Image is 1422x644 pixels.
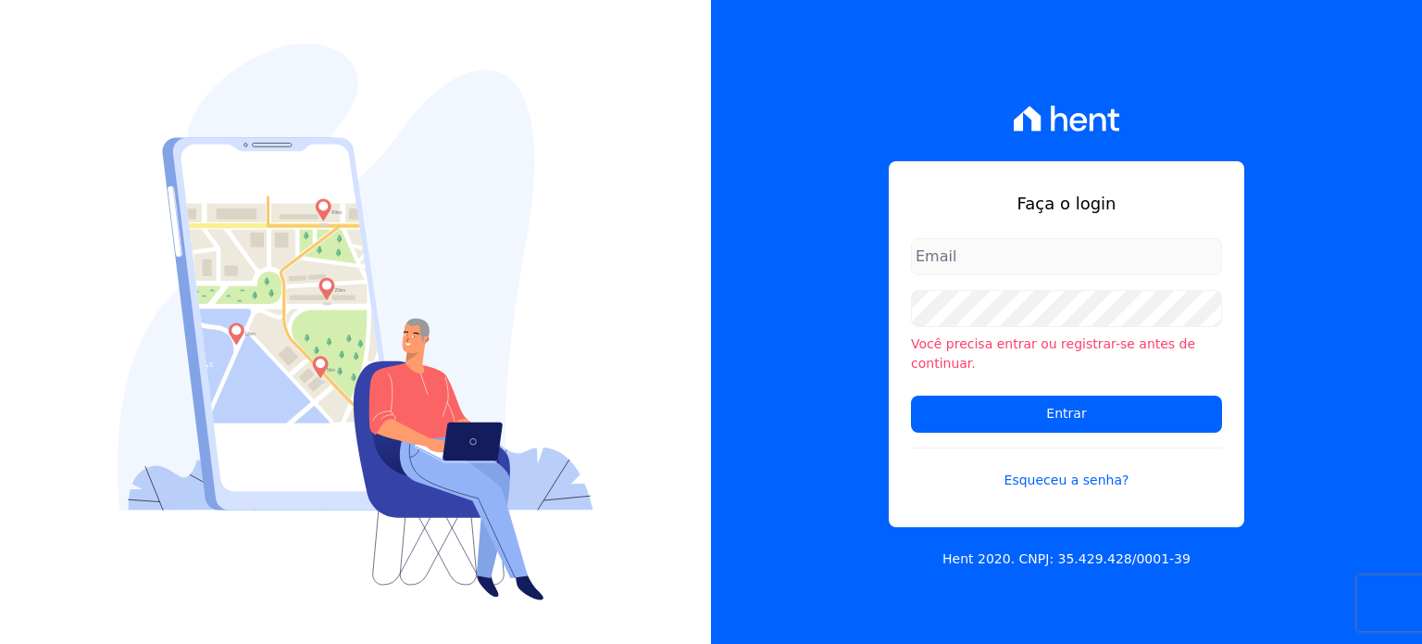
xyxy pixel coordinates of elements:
[118,44,593,600] img: Login
[911,238,1222,275] input: Email
[911,448,1222,490] a: Esqueceu a senha?
[911,396,1222,433] input: Entrar
[911,191,1222,216] h1: Faça o login
[942,549,1191,569] p: Hent 2020. CNPJ: 35.429.428/0001-39
[911,335,1222,373] li: Você precisa entrar ou registrar-se antes de continuar.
